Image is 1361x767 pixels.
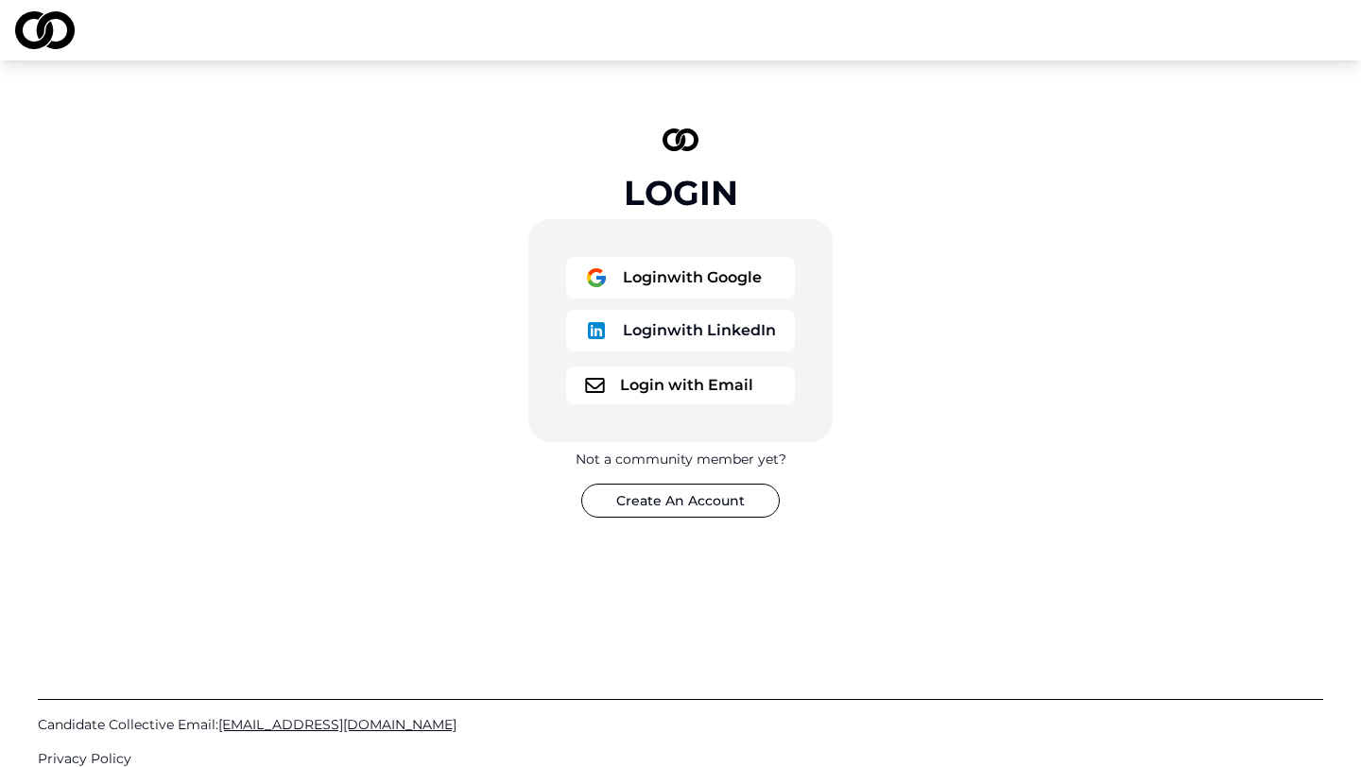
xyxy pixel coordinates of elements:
div: Login [624,174,738,212]
span: [EMAIL_ADDRESS][DOMAIN_NAME] [218,716,457,733]
button: Create An Account [581,484,780,518]
img: logo [15,11,75,49]
button: logoLogin with Email [566,366,795,404]
img: logo [585,378,605,393]
img: logo [585,266,608,289]
a: Candidate Collective Email:[EMAIL_ADDRESS][DOMAIN_NAME] [38,715,1323,734]
div: Not a community member yet? [576,450,786,469]
img: logo [663,128,698,151]
button: logoLoginwith Google [566,257,795,298]
button: logoLoginwith LinkedIn [566,310,795,351]
img: logo [585,319,608,342]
